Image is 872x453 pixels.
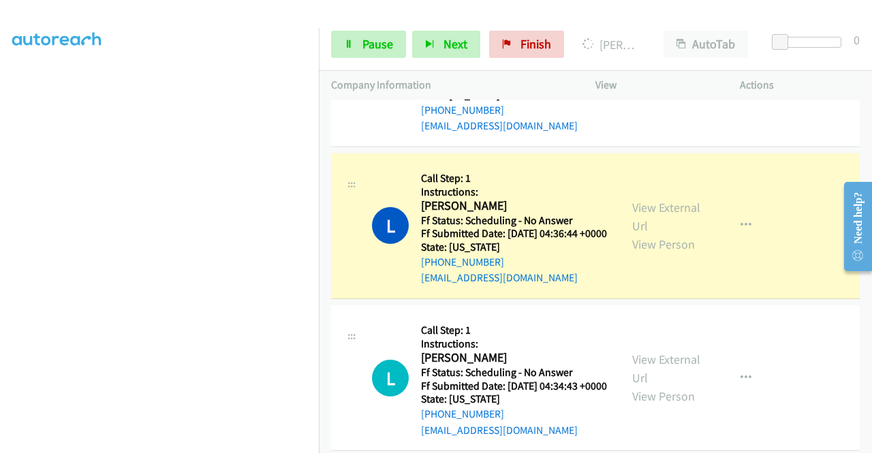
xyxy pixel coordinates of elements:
[421,350,603,366] h2: [PERSON_NAME]
[854,31,860,49] div: 0
[443,36,467,52] span: Next
[372,207,409,244] h1: L
[632,236,695,252] a: View Person
[421,366,607,379] h5: Ff Status: Scheduling - No Answer
[632,388,695,404] a: View Person
[421,214,607,228] h5: Ff Status: Scheduling - No Answer
[421,271,578,284] a: [EMAIL_ADDRESS][DOMAIN_NAME]
[421,104,504,116] a: [PHONE_NUMBER]
[372,360,409,396] h1: L
[582,35,639,54] p: [PERSON_NAME]
[362,36,393,52] span: Pause
[632,200,700,234] a: View External Url
[779,37,841,48] div: Delay between calls (in seconds)
[421,255,504,268] a: [PHONE_NUMBER]
[331,77,571,93] p: Company Information
[421,424,578,437] a: [EMAIL_ADDRESS][DOMAIN_NAME]
[372,360,409,396] div: The call is yet to be attempted
[412,31,480,58] button: Next
[421,185,607,199] h5: Instructions:
[421,240,607,254] h5: State: [US_STATE]
[421,337,607,351] h5: Instructions:
[833,172,872,281] iframe: Resource Center
[632,352,700,386] a: View External Url
[421,407,504,420] a: [PHONE_NUMBER]
[489,31,564,58] a: Finish
[421,392,607,406] h5: State: [US_STATE]
[664,31,748,58] button: AutoTab
[421,172,607,185] h5: Call Step: 1
[421,324,607,337] h5: Call Step: 1
[595,77,715,93] p: View
[421,227,607,240] h5: Ff Submitted Date: [DATE] 04:36:44 +0000
[632,84,695,100] a: View Person
[331,31,406,58] a: Pause
[740,77,860,93] p: Actions
[520,36,551,52] span: Finish
[421,198,603,214] h2: [PERSON_NAME]
[421,379,607,393] h5: Ff Submitted Date: [DATE] 04:34:43 +0000
[421,119,578,132] a: [EMAIL_ADDRESS][DOMAIN_NAME]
